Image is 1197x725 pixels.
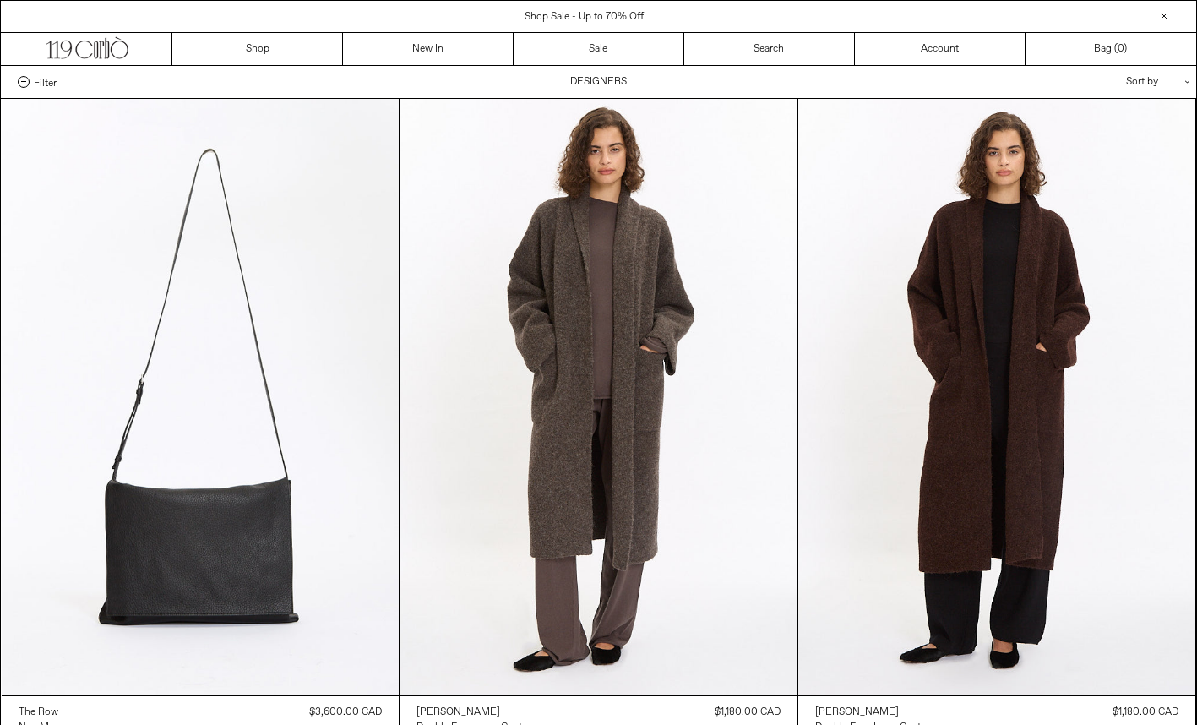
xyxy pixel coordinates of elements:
a: New In [343,33,514,65]
div: [PERSON_NAME] [416,706,500,720]
a: Bag () [1026,33,1196,65]
a: Shop Sale - Up to 70% Off [525,10,644,24]
img: Lauren Manoogian Double Face Long Coat in grey taupe [400,99,797,695]
a: [PERSON_NAME] [416,705,522,720]
span: ) [1118,41,1127,57]
div: Sort by [1027,66,1179,98]
div: $1,180.00 CAD [1113,705,1178,720]
div: $3,600.00 CAD [309,705,382,720]
a: Shop [172,33,343,65]
a: Account [855,33,1026,65]
a: Sale [514,33,684,65]
img: The Row Nan Messenger Bag [2,99,400,695]
div: The Row [19,706,58,720]
div: $1,180.00 CAD [715,705,781,720]
span: Filter [34,76,57,88]
a: Search [684,33,855,65]
span: 0 [1118,42,1124,56]
img: Lauren Manoogian Double Face Long Coat in merlot [798,99,1196,695]
a: [PERSON_NAME] [815,705,921,720]
a: The Row [19,705,90,720]
div: [PERSON_NAME] [815,706,899,720]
